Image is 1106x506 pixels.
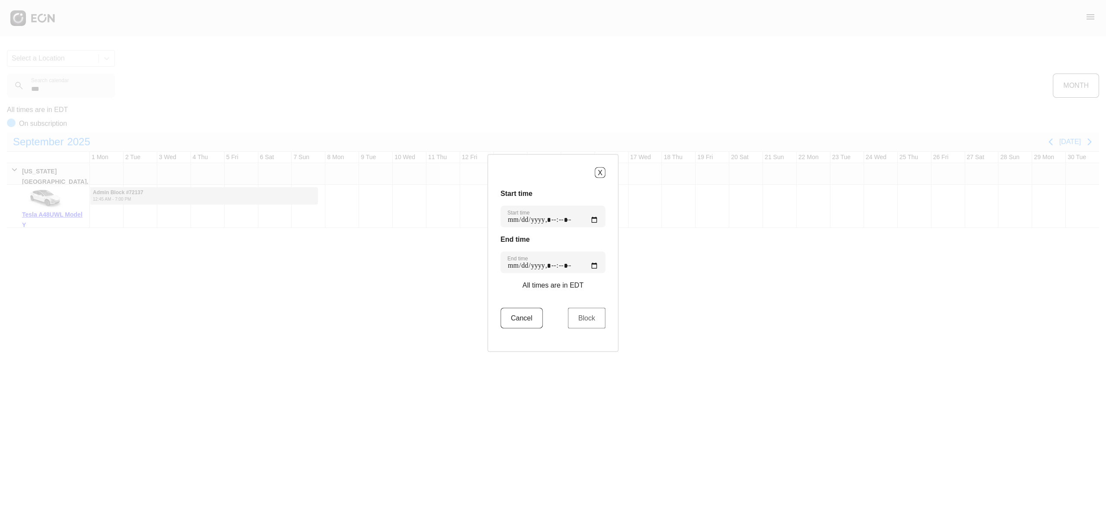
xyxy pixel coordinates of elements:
button: Block [568,308,605,329]
button: Cancel [501,308,543,329]
button: X [595,167,606,178]
label: Start time [508,209,530,216]
h3: End time [501,234,606,245]
h3: Start time [501,189,606,199]
label: End time [508,255,528,262]
p: All times are in EDT [522,280,583,291]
